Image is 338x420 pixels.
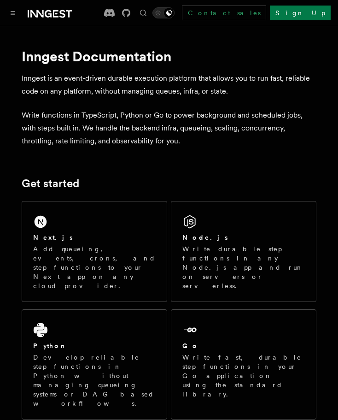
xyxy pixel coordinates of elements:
button: Toggle navigation [7,7,18,18]
a: Sign Up [270,6,331,20]
h2: Python [33,341,67,350]
a: Node.jsWrite durable step functions in any Node.js app and run on servers or serverless. [171,201,316,302]
p: Write functions in TypeScript, Python or Go to power background and scheduled jobs, with steps bu... [22,109,316,148]
a: GoWrite fast, durable step functions in your Go application using the standard library. [171,309,316,420]
button: Toggle dark mode [152,7,175,18]
h2: Go [182,341,199,350]
a: PythonDevelop reliable step functions in Python without managing queueing systems or DAG based wo... [22,309,167,420]
p: Write fast, durable step functions in your Go application using the standard library. [182,353,305,399]
p: Write durable step functions in any Node.js app and run on servers or serverless. [182,244,305,290]
h1: Inngest Documentation [22,48,316,65]
p: Add queueing, events, crons, and step functions to your Next app on any cloud provider. [33,244,156,290]
a: Get started [22,177,79,190]
h2: Node.js [182,233,228,242]
h2: Next.js [33,233,73,242]
p: Develop reliable step functions in Python without managing queueing systems or DAG based workflows. [33,353,156,408]
p: Inngest is an event-driven durable execution platform that allows you to run fast, reliable code ... [22,72,316,98]
a: Contact sales [182,6,266,20]
button: Find something... [138,7,149,18]
a: Next.jsAdd queueing, events, crons, and step functions to your Next app on any cloud provider. [22,201,167,302]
